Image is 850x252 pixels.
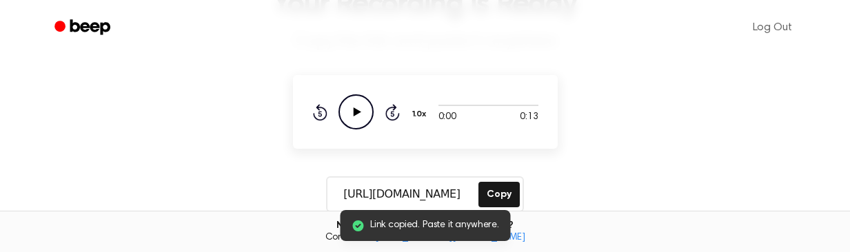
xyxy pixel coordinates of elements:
[478,182,519,207] button: Copy
[375,233,525,242] a: [EMAIL_ADDRESS][DOMAIN_NAME]
[438,110,456,125] span: 0:00
[45,14,123,41] a: Beep
[370,218,499,233] span: Link copied. Paste it anywhere.
[739,11,806,44] a: Log Out
[411,103,432,126] button: 1.0x
[8,232,842,244] span: Contact us
[520,110,538,125] span: 0:13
